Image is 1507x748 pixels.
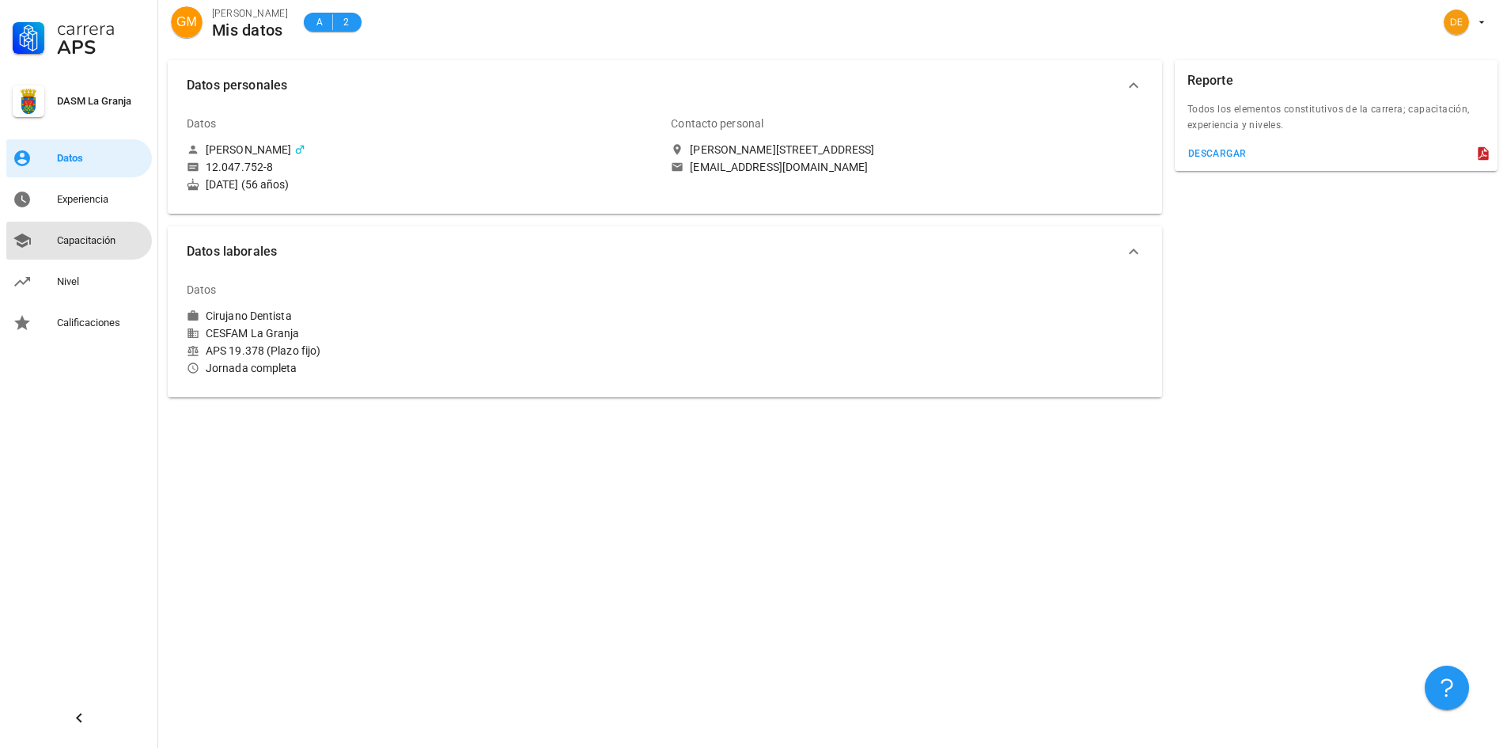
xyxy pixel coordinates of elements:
[187,326,658,340] div: CESFAM La Granja
[57,275,146,288] div: Nivel
[187,271,217,309] div: Datos
[690,160,868,174] div: [EMAIL_ADDRESS][DOMAIN_NAME]
[1187,148,1247,159] div: descargar
[6,222,152,260] a: Capacitación
[690,142,874,157] div: [PERSON_NAME][STREET_ADDRESS]
[171,6,203,38] div: avatar
[206,160,273,174] div: 12.047.752-8
[57,317,146,329] div: Calificaciones
[206,309,292,323] div: Cirujano Dentista
[1187,60,1233,101] div: Reporte
[57,234,146,247] div: Capacitación
[57,38,146,57] div: APS
[187,177,658,192] div: [DATE] (56 años)
[339,14,352,30] span: 2
[212,6,288,21] div: [PERSON_NAME]
[176,6,197,38] span: GM
[6,139,152,177] a: Datos
[57,152,146,165] div: Datos
[6,263,152,301] a: Nivel
[187,241,1124,263] span: Datos laborales
[168,226,1162,277] button: Datos laborales
[206,142,291,157] div: [PERSON_NAME]
[1444,9,1469,35] div: avatar
[671,160,1142,174] a: [EMAIL_ADDRESS][DOMAIN_NAME]
[6,304,152,342] a: Calificaciones
[671,104,763,142] div: Contacto personal
[187,344,658,358] div: APS 19.378 (Plazo fijo)
[187,361,658,375] div: Jornada completa
[187,74,1124,97] span: Datos personales
[57,95,146,108] div: DASM La Granja
[313,14,326,30] span: A
[671,142,1142,157] a: [PERSON_NAME][STREET_ADDRESS]
[1175,101,1498,142] div: Todos los elementos constitutivos de la carrera; capacitación, experiencia y niveles.
[1181,142,1253,165] button: descargar
[187,104,217,142] div: Datos
[57,193,146,206] div: Experiencia
[168,60,1162,111] button: Datos personales
[6,180,152,218] a: Experiencia
[57,19,146,38] div: Carrera
[212,21,288,39] div: Mis datos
